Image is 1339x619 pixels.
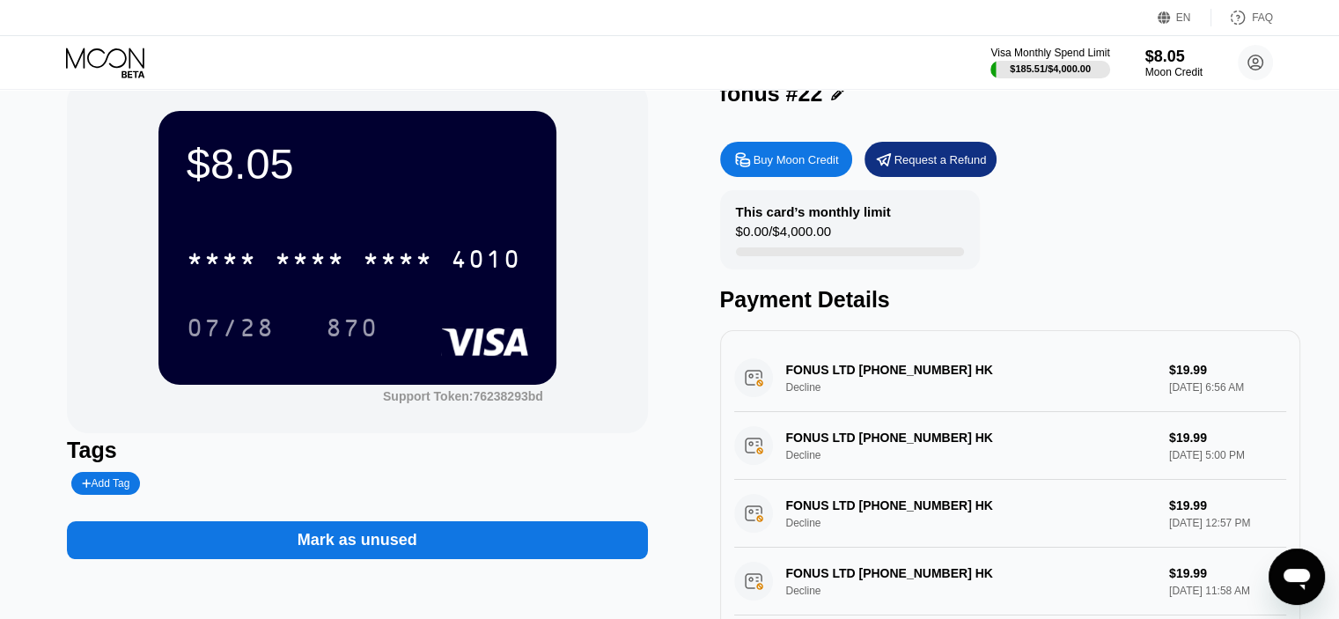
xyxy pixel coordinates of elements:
[990,47,1109,59] div: Visa Monthly Spend Limit
[173,306,288,350] div: 07/28
[1010,63,1091,74] div: $185.51 / $4,000.00
[754,152,839,167] div: Buy Moon Credit
[313,306,392,350] div: 870
[383,389,543,403] div: Support Token: 76238293bd
[1145,48,1203,78] div: $8.05Moon Credit
[1269,549,1325,605] iframe: Button to launch messaging window, conversation in progress
[451,247,521,276] div: 4010
[187,139,528,188] div: $8.05
[736,224,831,247] div: $0.00 / $4,000.00
[326,316,379,344] div: 870
[1211,9,1273,26] div: FAQ
[1176,11,1191,24] div: EN
[67,504,647,559] div: Mark as unused
[1145,66,1203,78] div: Moon Credit
[720,81,823,107] div: fonus #22
[864,142,997,177] div: Request a Refund
[383,389,543,403] div: Support Token:76238293bd
[71,472,140,495] div: Add Tag
[187,316,275,344] div: 07/28
[298,530,417,550] div: Mark as unused
[990,47,1109,78] div: Visa Monthly Spend Limit$185.51/$4,000.00
[1158,9,1211,26] div: EN
[720,287,1300,313] div: Payment Details
[67,438,647,463] div: Tags
[82,477,129,490] div: Add Tag
[736,204,891,219] div: This card’s monthly limit
[720,142,852,177] div: Buy Moon Credit
[894,152,987,167] div: Request a Refund
[1252,11,1273,24] div: FAQ
[1145,48,1203,66] div: $8.05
